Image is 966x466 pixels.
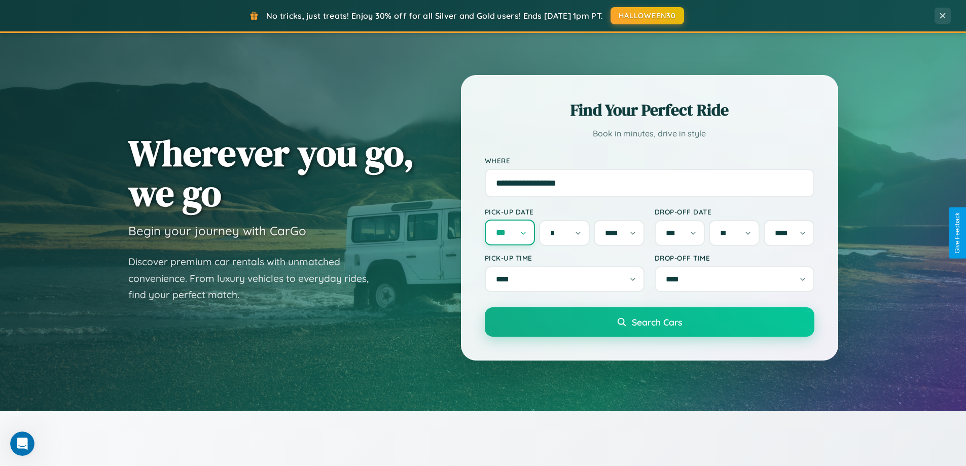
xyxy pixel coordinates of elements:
label: Where [485,156,814,165]
label: Pick-up Date [485,207,645,216]
span: No tricks, just treats! Enjoy 30% off for all Silver and Gold users! Ends [DATE] 1pm PT. [266,11,603,21]
h2: Find Your Perfect Ride [485,99,814,121]
p: Discover premium car rentals with unmatched convenience. From luxury vehicles to everyday rides, ... [128,254,382,303]
label: Pick-up Time [485,254,645,262]
label: Drop-off Time [655,254,814,262]
label: Drop-off Date [655,207,814,216]
h1: Wherever you go, we go [128,133,414,213]
span: Search Cars [632,316,682,328]
button: HALLOWEEN30 [611,7,684,24]
p: Book in minutes, drive in style [485,126,814,141]
h3: Begin your journey with CarGo [128,223,306,238]
iframe: Intercom live chat [10,432,34,456]
div: Give Feedback [954,212,961,254]
button: Search Cars [485,307,814,337]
